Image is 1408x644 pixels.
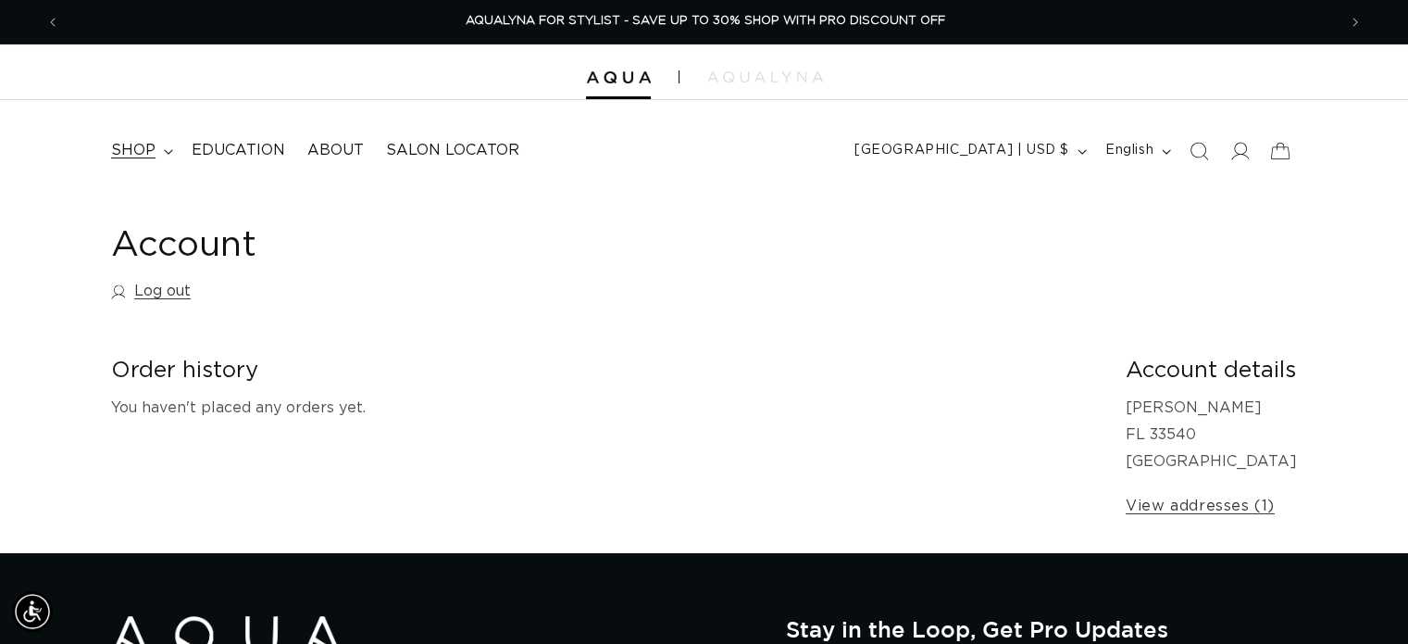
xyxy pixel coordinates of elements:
span: English [1105,141,1153,160]
button: English [1094,133,1178,169]
button: Previous announcement [32,5,73,40]
a: Log out [111,278,191,305]
summary: shop [100,130,181,171]
a: Education [181,130,296,171]
span: AQUALYNA FOR STYLIST - SAVE UP TO 30% SHOP WITH PRO DISCOUNT OFF [466,15,945,27]
img: Aqua Hair Extensions [586,71,651,84]
h2: Stay in the Loop, Get Pro Updates [786,616,1297,642]
p: [PERSON_NAME] FL 33540 [GEOGRAPHIC_DATA] [1126,395,1297,474]
a: View addresses (1) [1126,493,1275,520]
summary: Search [1178,131,1219,171]
img: aqualyna.com [707,71,823,82]
h1: Account [111,223,1297,269]
span: About [307,141,364,160]
p: You haven't placed any orders yet. [111,395,1096,422]
span: shop [111,141,156,160]
button: Next announcement [1335,5,1376,40]
span: Salon Locator [386,141,519,160]
span: [GEOGRAPHIC_DATA] | USD $ [854,141,1069,160]
h2: Account details [1126,357,1297,385]
span: Education [192,141,285,160]
iframe: Chat Widget [1315,555,1408,644]
a: About [296,130,375,171]
div: Accessibility Menu [12,591,53,632]
button: [GEOGRAPHIC_DATA] | USD $ [843,133,1094,169]
a: Salon Locator [375,130,530,171]
h2: Order history [111,357,1096,385]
